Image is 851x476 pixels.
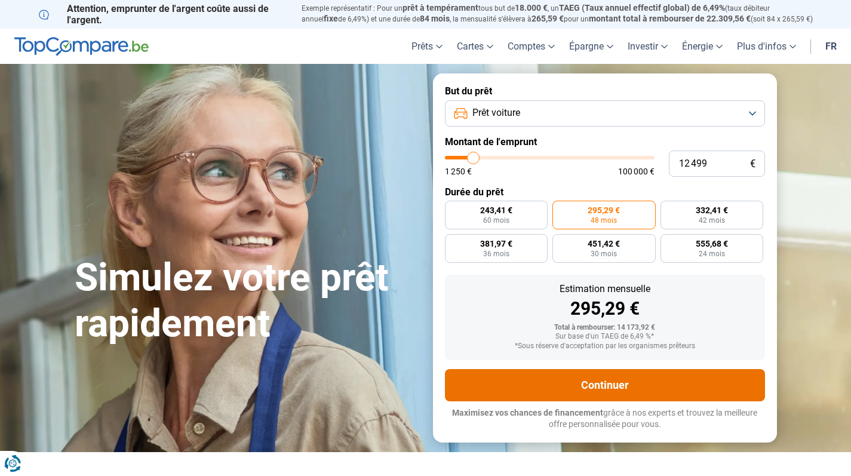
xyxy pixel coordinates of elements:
span: montant total à rembourser de 22.309,56 € [589,14,751,23]
span: Maximisez vos chances de financement [452,408,603,417]
div: 295,29 € [454,300,755,318]
span: 381,97 € [480,239,512,248]
div: Total à rembourser: 14 173,92 € [454,324,755,332]
a: Comptes [500,29,562,64]
p: Attention, emprunter de l'argent coûte aussi de l'argent. [39,3,287,26]
a: fr [818,29,844,64]
label: But du prêt [445,85,765,97]
span: Prêt voiture [472,106,520,119]
span: prêt à tempérament [403,3,478,13]
span: 1 250 € [445,167,472,176]
a: Épargne [562,29,620,64]
span: 555,68 € [696,239,728,248]
span: 48 mois [591,217,617,224]
div: Sur base d'un TAEG de 6,49 %* [454,333,755,341]
a: Énergie [675,29,730,64]
span: 36 mois [483,250,509,257]
span: TAEG (Taux annuel effectif global) de 6,49% [559,3,725,13]
span: 84 mois [420,14,450,23]
span: € [750,159,755,169]
label: Durée du prêt [445,186,765,198]
span: 18.000 € [515,3,548,13]
p: Exemple représentatif : Pour un tous but de , un (taux débiteur annuel de 6,49%) et une durée de ... [302,3,813,24]
a: Prêts [404,29,450,64]
span: 265,59 € [532,14,564,23]
span: 24 mois [699,250,725,257]
span: fixe [324,14,338,23]
span: 30 mois [591,250,617,257]
span: 60 mois [483,217,509,224]
a: Plus d'infos [730,29,803,64]
button: Continuer [445,369,765,401]
a: Investir [620,29,675,64]
span: 451,42 € [588,239,620,248]
a: Cartes [450,29,500,64]
div: *Sous réserve d'acceptation par les organismes prêteurs [454,342,755,351]
span: 243,41 € [480,206,512,214]
img: TopCompare [14,37,149,56]
p: grâce à nos experts et trouvez la meilleure offre personnalisée pour vous. [445,407,765,431]
span: 100 000 € [618,167,655,176]
button: Prêt voiture [445,100,765,127]
div: Estimation mensuelle [454,284,755,294]
span: 332,41 € [696,206,728,214]
span: 295,29 € [588,206,620,214]
span: 42 mois [699,217,725,224]
h1: Simulez votre prêt rapidement [75,255,419,347]
label: Montant de l'emprunt [445,136,765,148]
